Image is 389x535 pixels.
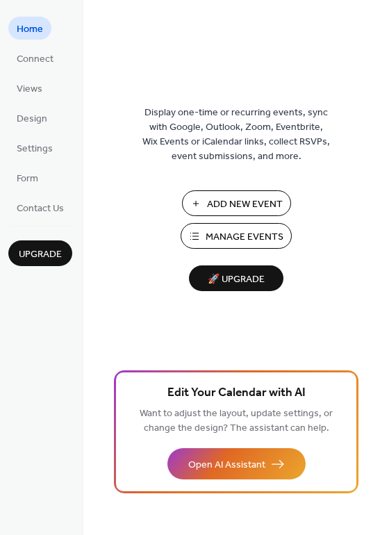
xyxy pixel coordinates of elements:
[181,223,292,249] button: Manage Events
[17,82,42,97] span: Views
[8,47,62,69] a: Connect
[167,384,306,403] span: Edit Your Calendar with AI
[8,240,72,266] button: Upgrade
[17,142,53,156] span: Settings
[17,172,38,186] span: Form
[17,112,47,126] span: Design
[17,52,53,67] span: Connect
[189,265,283,291] button: 🚀 Upgrade
[8,196,72,219] a: Contact Us
[19,247,62,262] span: Upgrade
[17,201,64,216] span: Contact Us
[8,136,61,159] a: Settings
[206,230,283,245] span: Manage Events
[8,106,56,129] a: Design
[17,22,43,37] span: Home
[142,106,330,164] span: Display one-time or recurring events, sync with Google, Outlook, Zoom, Eventbrite, Wix Events or ...
[197,270,275,289] span: 🚀 Upgrade
[140,404,333,438] span: Want to adjust the layout, update settings, or change the design? The assistant can help.
[182,190,291,216] button: Add New Event
[188,458,265,472] span: Open AI Assistant
[8,17,51,40] a: Home
[8,76,51,99] a: Views
[8,166,47,189] a: Form
[207,197,283,212] span: Add New Event
[167,448,306,479] button: Open AI Assistant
